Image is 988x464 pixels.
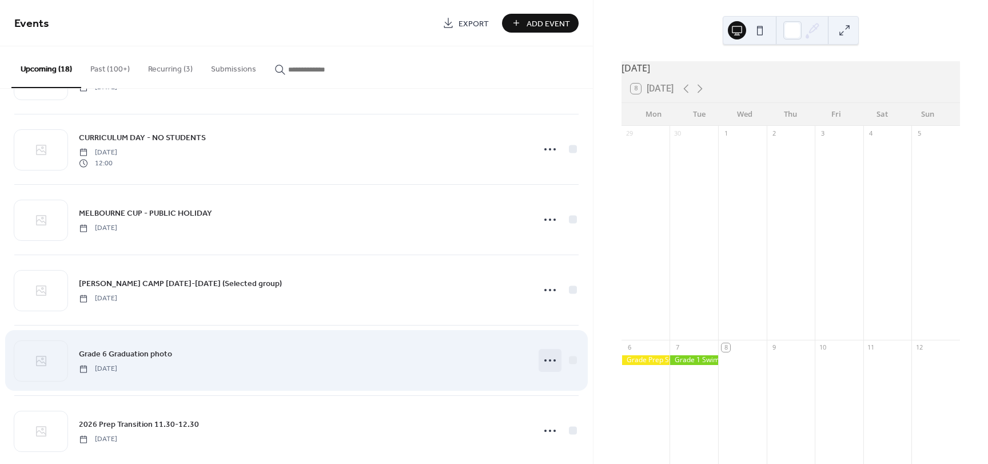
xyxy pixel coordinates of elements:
[770,343,779,352] div: 9
[527,18,570,30] span: Add Event
[79,207,212,220] a: MELBOURNE CUP - PUBLIC HOLIDAY
[79,278,282,290] span: [PERSON_NAME] CAMP [DATE]-[DATE] (Selected group)
[459,18,489,30] span: Export
[631,103,676,126] div: Mon
[915,343,923,352] div: 12
[867,129,875,138] div: 4
[673,129,682,138] div: 30
[625,129,634,138] div: 29
[673,343,682,352] div: 7
[14,13,49,35] span: Events
[81,46,139,87] button: Past (100+)
[79,434,117,445] span: [DATE]
[622,61,960,75] div: [DATE]
[434,14,497,33] a: Export
[79,418,199,431] a: 2026 Prep Transition 11.30-12.30
[79,277,282,290] a: [PERSON_NAME] CAMP [DATE]-[DATE] (Selected group)
[818,129,827,138] div: 3
[768,103,814,126] div: Thu
[867,343,875,352] div: 11
[139,46,202,87] button: Recurring (3)
[722,129,730,138] div: 1
[11,46,81,88] button: Upcoming (18)
[818,343,827,352] div: 10
[770,129,779,138] div: 2
[79,131,206,144] a: CURRICULUM DAY - NO STUDENTS
[622,355,670,365] div: Grade Prep Swimming
[79,132,206,144] span: CURRICULUM DAY - NO STUDENTS
[722,343,730,352] div: 8
[79,148,117,158] span: [DATE]
[79,347,172,360] a: Grade 6 Graduation photo
[202,46,265,87] button: Submissions
[905,103,951,126] div: Sun
[79,364,117,374] span: [DATE]
[676,103,722,126] div: Tue
[722,103,768,126] div: Wed
[79,208,212,220] span: MELBOURNE CUP - PUBLIC HOLIDAY
[670,355,718,365] div: Grade 1 Swimming
[859,103,905,126] div: Sat
[502,14,579,33] button: Add Event
[79,348,172,360] span: Grade 6 Graduation photo
[814,103,859,126] div: Fri
[79,294,117,304] span: [DATE]
[79,223,117,233] span: [DATE]
[79,158,117,168] span: 12:00
[79,419,199,431] span: 2026 Prep Transition 11.30-12.30
[625,343,634,352] div: 6
[915,129,923,138] div: 5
